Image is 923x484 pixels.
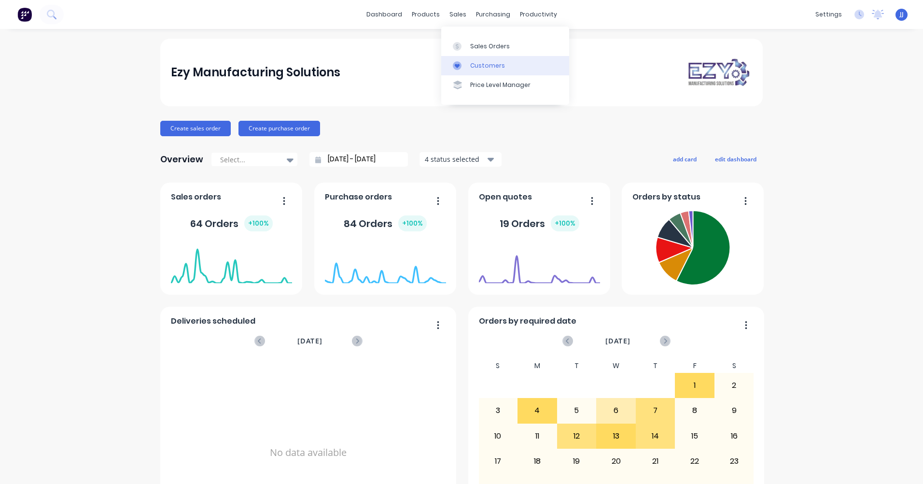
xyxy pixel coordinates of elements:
[715,449,754,473] div: 23
[518,399,557,423] div: 4
[500,215,579,231] div: 19 Orders
[596,359,636,373] div: W
[420,152,502,167] button: 4 status selected
[515,7,562,22] div: productivity
[479,315,576,327] span: Orders by required date
[675,359,714,373] div: F
[558,424,596,448] div: 12
[445,7,471,22] div: sales
[715,399,754,423] div: 9
[518,449,557,473] div: 18
[17,7,32,22] img: Factory
[675,449,714,473] div: 22
[597,449,635,473] div: 20
[675,373,714,398] div: 1
[714,359,754,373] div: S
[551,215,579,231] div: + 100 %
[558,399,596,423] div: 5
[441,36,569,56] a: Sales Orders
[479,399,517,423] div: 3
[636,424,675,448] div: 14
[470,61,505,70] div: Customers
[441,75,569,95] a: Price Level Manager
[441,56,569,75] a: Customers
[362,7,407,22] a: dashboard
[709,153,763,165] button: edit dashboard
[597,399,635,423] div: 6
[479,449,517,473] div: 17
[518,424,557,448] div: 11
[425,154,486,164] div: 4 status selected
[675,399,714,423] div: 8
[160,150,203,169] div: Overview
[667,153,703,165] button: add card
[407,7,445,22] div: products
[171,191,221,203] span: Sales orders
[238,121,320,136] button: Create purchase order
[557,359,597,373] div: T
[636,449,675,473] div: 21
[900,10,904,19] span: JJ
[479,424,517,448] div: 10
[297,336,322,346] span: [DATE]
[160,121,231,136] button: Create sales order
[675,424,714,448] div: 15
[171,63,340,82] div: Ezy Manufacturing Solutions
[597,424,635,448] div: 13
[715,424,754,448] div: 16
[325,191,392,203] span: Purchase orders
[685,57,752,88] img: Ezy Manufacturing Solutions
[558,449,596,473] div: 19
[478,359,518,373] div: S
[344,215,427,231] div: 84 Orders
[517,359,557,373] div: M
[479,191,532,203] span: Open quotes
[636,359,675,373] div: T
[632,191,700,203] span: Orders by status
[811,7,847,22] div: settings
[171,315,255,327] span: Deliveries scheduled
[398,215,427,231] div: + 100 %
[470,42,510,51] div: Sales Orders
[636,399,675,423] div: 7
[470,81,531,89] div: Price Level Manager
[244,215,273,231] div: + 100 %
[715,373,754,398] div: 2
[605,336,630,346] span: [DATE]
[190,215,273,231] div: 64 Orders
[471,7,515,22] div: purchasing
